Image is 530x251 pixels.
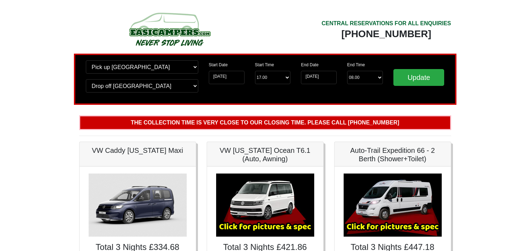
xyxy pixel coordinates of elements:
[255,62,274,68] label: Start Time
[214,146,316,163] h5: VW [US_STATE] Ocean T6.1 (Auto, Awning)
[322,28,451,40] div: [PHONE_NUMBER]
[131,120,399,125] b: The collection time is very close to our closing time. Please call [PHONE_NUMBER]
[89,174,187,237] img: VW Caddy California Maxi
[209,71,245,84] input: Start Date
[347,62,365,68] label: End Time
[87,146,189,155] h5: VW Caddy [US_STATE] Maxi
[301,71,337,84] input: Return Date
[342,146,444,163] h5: Auto-Trail Expedition 66 - 2 Berth (Shower+Toilet)
[209,62,228,68] label: Start Date
[322,19,451,28] div: CENTRAL RESERVATIONS FOR ALL ENQUIRIES
[103,10,236,48] img: campers-checkout-logo.png
[216,174,314,237] img: VW California Ocean T6.1 (Auto, Awning)
[393,69,445,86] input: Update
[301,62,318,68] label: End Date
[344,174,442,237] img: Auto-Trail Expedition 66 - 2 Berth (Shower+Toilet)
